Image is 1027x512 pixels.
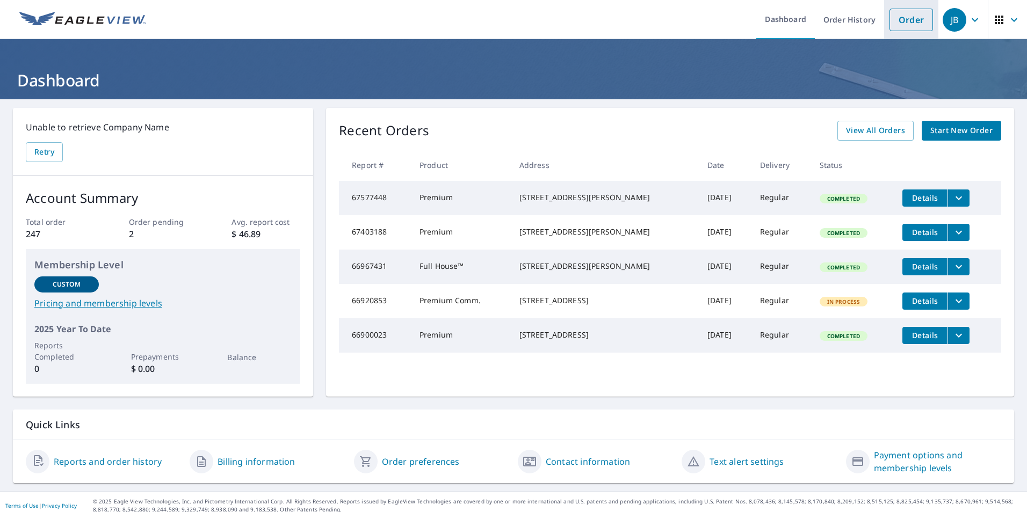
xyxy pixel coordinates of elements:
td: Full House™ [411,250,511,284]
p: 0 [34,362,99,375]
span: Completed [821,264,866,271]
span: Retry [34,145,54,159]
a: Billing information [218,455,295,468]
th: Address [511,149,699,181]
span: Details [909,261,941,272]
th: Report # [339,149,411,181]
div: [STREET_ADDRESS][PERSON_NAME] [519,226,690,237]
a: Contact information [546,455,630,468]
td: 67577448 [339,181,411,215]
span: Details [909,227,941,237]
a: Text alert settings [710,455,784,468]
span: Completed [821,229,866,237]
button: detailsBtn-67577448 [902,189,948,207]
p: Prepayments [131,351,196,362]
p: 2025 Year To Date [34,323,292,335]
a: Order [889,9,933,31]
button: detailsBtn-67403188 [902,224,948,241]
td: Regular [751,318,811,353]
td: Regular [751,215,811,250]
td: Premium [411,318,511,353]
p: Account Summary [26,188,300,208]
td: [DATE] [699,318,751,353]
span: In Process [821,298,867,305]
p: Total order [26,216,95,228]
td: 66920853 [339,284,411,318]
span: View All Orders [846,124,905,137]
span: Details [909,296,941,306]
td: Premium Comm. [411,284,511,318]
p: $ 0.00 [131,362,196,375]
div: [STREET_ADDRESS] [519,295,690,306]
div: [STREET_ADDRESS] [519,330,690,340]
th: Delivery [751,149,811,181]
span: Completed [821,332,866,340]
span: Start New Order [930,124,993,137]
button: filesDropdownBtn-66967431 [948,258,970,275]
p: 2 [129,228,198,240]
p: Avg. report cost [232,216,300,228]
p: Unable to retrieve Company Name [26,121,300,134]
td: [DATE] [699,250,751,284]
p: Balance [227,352,292,363]
a: Terms of Use [5,502,39,509]
td: Premium [411,215,511,250]
td: [DATE] [699,284,751,318]
p: Recent Orders [339,121,429,141]
button: filesDropdownBtn-66900023 [948,327,970,344]
button: detailsBtn-66920853 [902,292,948,310]
p: | [5,502,77,509]
td: Regular [751,181,811,215]
span: Details [909,193,941,203]
button: Retry [26,142,63,162]
a: Order preferences [382,455,460,468]
p: Custom [53,280,81,289]
p: Membership Level [34,258,292,272]
td: [DATE] [699,215,751,250]
td: 66967431 [339,250,411,284]
td: [DATE] [699,181,751,215]
span: Completed [821,195,866,202]
p: 247 [26,228,95,240]
p: Quick Links [26,418,1001,431]
th: Product [411,149,511,181]
span: Details [909,330,941,340]
td: 67403188 [339,215,411,250]
a: View All Orders [837,121,914,141]
button: filesDropdownBtn-67577448 [948,189,970,207]
h1: Dashboard [13,69,1014,91]
img: EV Logo [19,12,146,28]
button: filesDropdownBtn-67403188 [948,224,970,241]
td: Regular [751,284,811,318]
div: JB [943,8,966,32]
a: Payment options and membership levels [874,449,1001,474]
th: Status [811,149,894,181]
a: Reports and order history [54,455,162,468]
button: detailsBtn-66967431 [902,258,948,275]
th: Date [699,149,751,181]
a: Privacy Policy [42,502,77,509]
a: Start New Order [922,121,1001,141]
a: Pricing and membership levels [34,297,292,310]
td: Regular [751,250,811,284]
td: 66900023 [339,318,411,353]
td: Premium [411,181,511,215]
p: Order pending [129,216,198,228]
div: [STREET_ADDRESS][PERSON_NAME] [519,192,690,203]
p: Reports Completed [34,340,99,362]
button: detailsBtn-66900023 [902,327,948,344]
button: filesDropdownBtn-66920853 [948,292,970,310]
div: [STREET_ADDRESS][PERSON_NAME] [519,261,690,272]
p: $ 46.89 [232,228,300,240]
